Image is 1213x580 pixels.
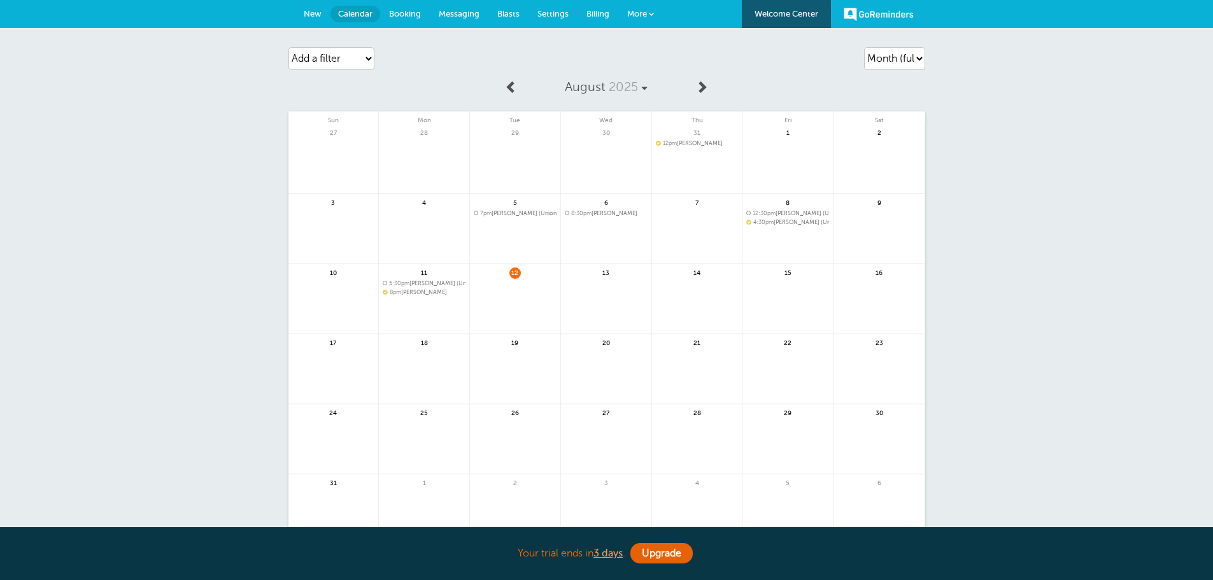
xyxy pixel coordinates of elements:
[474,210,557,217] span: David (Union)
[330,6,380,22] a: Calendar
[474,210,557,217] a: 7pm[PERSON_NAME] (Union)
[571,210,592,216] span: 8:30pm
[509,197,521,207] span: 5
[383,289,387,294] span: Confirmed. Changing the appointment date will unconfirm the appointment.
[656,140,739,147] a: 12pm[PERSON_NAME]
[874,407,885,417] span: 30
[288,111,379,124] span: Sun
[418,477,430,487] span: 1
[288,540,925,567] div: Your trial ends in .
[565,210,648,217] span: Marcus
[418,337,430,347] span: 18
[782,267,793,277] span: 15
[593,548,623,559] a: 3 days
[630,543,693,563] a: Upgrade
[418,197,430,207] span: 4
[509,267,521,277] span: 12
[692,127,703,137] span: 31
[418,127,430,137] span: 28
[692,477,703,487] span: 4
[742,111,833,124] span: Fri
[480,210,492,216] span: 7pm
[656,140,739,147] span: Zac Fischer
[782,197,793,207] span: 8
[874,267,885,277] span: 16
[600,197,612,207] span: 6
[782,477,793,487] span: 5
[692,267,703,277] span: 14
[1162,529,1200,567] iframe: Resource center
[383,280,465,287] span: Steven Hannon (Union)
[509,407,521,417] span: 26
[470,111,560,124] span: Tue
[746,210,829,217] a: 12:30pm[PERSON_NAME] (Union)
[746,210,829,217] span: Cody Smith (Union)
[304,9,322,18] span: New
[327,127,339,137] span: 27
[600,407,612,417] span: 27
[586,9,609,18] span: Billing
[782,127,793,137] span: 1
[509,127,521,137] span: 29
[627,9,647,18] span: More
[746,219,829,226] span: Leo Suggs (Union)
[874,197,885,207] span: 9
[565,210,648,217] a: 8:30pm[PERSON_NAME]
[874,477,885,487] span: 6
[833,111,925,124] span: Sat
[600,337,612,347] span: 20
[692,337,703,347] span: 21
[389,9,421,18] span: Booking
[753,219,774,225] span: 4:30pm
[338,9,372,18] span: Calendar
[497,9,520,18] span: Blasts
[746,219,829,226] a: 4:30pm[PERSON_NAME] (Union)
[390,289,401,295] span: 8pm
[524,73,688,101] a: August 2025
[383,280,465,287] a: 5:30pm[PERSON_NAME] (Union)
[383,289,465,296] span: Kim Bowling
[753,210,776,216] span: 12:30pm
[692,197,703,207] span: 7
[327,407,339,417] span: 24
[782,337,793,347] span: 22
[418,267,430,277] span: 11
[327,267,339,277] span: 10
[663,140,677,146] span: 12pm
[509,337,521,347] span: 19
[509,477,521,487] span: 2
[327,477,339,487] span: 31
[874,127,885,137] span: 2
[565,80,606,94] span: August
[692,407,703,417] span: 28
[656,140,660,145] span: Confirmed. Changing the appointment date will unconfirm the appointment.
[327,337,339,347] span: 17
[600,477,612,487] span: 3
[327,197,339,207] span: 3
[561,111,651,124] span: Wed
[418,407,430,417] span: 25
[746,219,750,224] span: Confirmed. Changing the appointment date will unconfirm the appointment.
[652,111,742,124] span: Thu
[383,289,465,296] a: 8pm[PERSON_NAME]
[600,127,612,137] span: 30
[379,111,469,124] span: Mon
[609,80,638,94] span: 2025
[600,267,612,277] span: 13
[537,9,569,18] span: Settings
[782,407,793,417] span: 29
[389,280,409,286] span: 5:30pm
[874,337,885,347] span: 23
[439,9,479,18] span: Messaging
